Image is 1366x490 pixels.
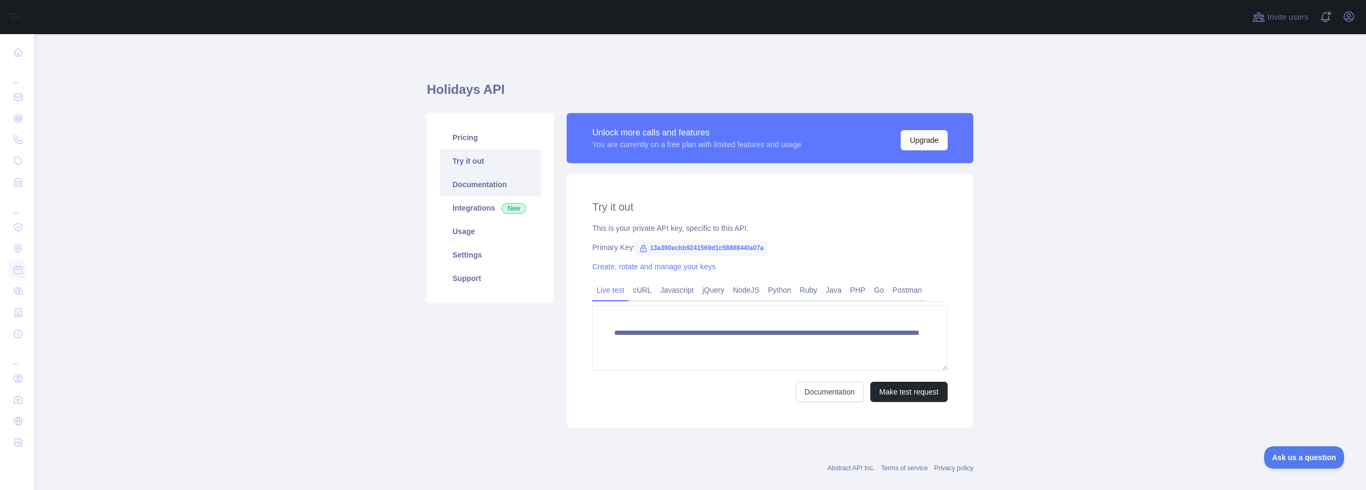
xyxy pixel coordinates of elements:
a: Usage [440,220,541,243]
div: You are currently on a free plan with limited features and usage [592,139,801,150]
a: Settings [440,243,541,267]
div: ... [9,64,26,85]
a: Live test [592,282,629,299]
span: 13a390ecbb9241569d1c5888844fa07a [635,240,768,256]
div: Unlock more calls and features [592,126,801,139]
a: Privacy policy [934,464,973,472]
a: Documentation [796,382,864,402]
a: Go [870,282,888,299]
a: PHP [846,282,870,299]
h2: Try it out [592,199,948,214]
button: Upgrade [901,130,948,150]
a: Integrations New [440,196,541,220]
button: Invite users [1250,9,1311,26]
div: Primary Key: [592,242,948,253]
a: Documentation [440,173,541,196]
div: ... [9,346,26,367]
a: Postman [888,282,926,299]
a: Abstract API Inc. [828,464,875,472]
a: Python [764,282,796,299]
div: This is your private API key, specific to this API. [592,223,948,234]
a: Java [822,282,846,299]
a: Support [440,267,541,290]
a: Pricing [440,126,541,149]
a: cURL [629,282,656,299]
span: New [502,203,526,214]
button: Make test request [870,382,948,402]
h1: Holidays API [427,81,973,107]
a: Try it out [440,149,541,173]
a: NodeJS [728,282,764,299]
div: ... [9,194,26,215]
span: Invite users [1267,11,1308,23]
iframe: Toggle Customer Support [1264,446,1345,469]
a: Javascript [656,282,698,299]
a: Terms of service [881,464,927,472]
a: Ruby [796,282,822,299]
a: Create, rotate and manage your keys [592,262,716,271]
a: jQuery [698,282,728,299]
